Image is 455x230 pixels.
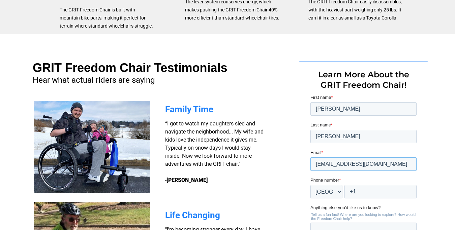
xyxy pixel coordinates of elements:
[60,7,153,29] span: The GRIT Freedom Chair is built with mountain bike parts, making it perfect for terrain where sta...
[318,70,409,90] span: Learn More About the GRIT Freedom Chair!
[33,61,227,75] span: GRIT Freedom Chair Testimonials
[166,177,208,183] strong: [PERSON_NAME]
[165,210,220,220] span: Life Changing
[165,104,213,114] span: Family Time
[33,75,155,85] span: Hear what actual riders are saying
[165,120,264,183] span: “I got to watch my daughters sled and navigate the neighborhood... My wife and kids love the inde...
